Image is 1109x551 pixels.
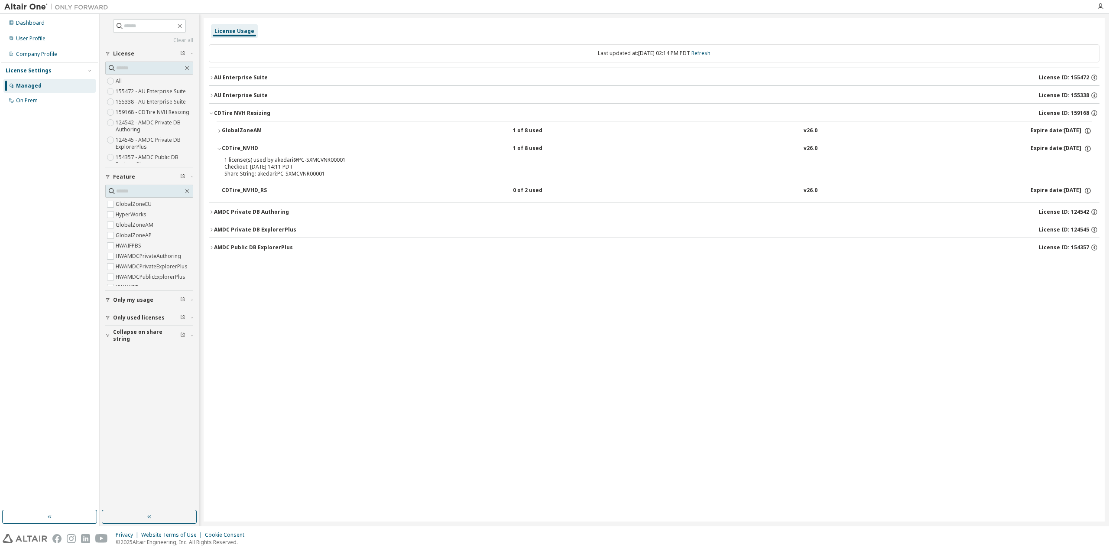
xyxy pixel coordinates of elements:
[214,209,289,215] div: AMDC Private DB Authoring
[116,230,153,241] label: GlobalZoneAP
[180,297,185,303] span: Clear filter
[16,20,45,26] div: Dashboard
[1039,74,1089,81] span: License ID: 155472
[214,74,268,81] div: AU Enterprise Suite
[6,67,52,74] div: License Settings
[113,297,153,303] span: Only my usage
[209,68,1099,87] button: AU Enterprise SuiteLicense ID: 155472
[116,251,183,261] label: HWAMDCPrivateAuthoring
[1039,110,1089,117] span: License ID: 159168
[116,261,189,272] label: HWAMDCPrivateExplorerPlus
[209,44,1099,62] div: Last updated at: [DATE] 02:14 PM PDT
[113,329,180,342] span: Collapse on share string
[116,86,188,97] label: 155472 - AU Enterprise Suite
[116,241,143,251] label: HWAIFPBS
[224,163,1063,170] div: Checkout: [DATE] 14:11 PDT
[180,173,185,180] span: Clear filter
[116,531,141,538] div: Privacy
[116,282,139,293] label: HWAWPF
[214,28,254,35] div: License Usage
[67,534,76,543] img: instagram.svg
[116,152,193,170] label: 154357 - AMDC Public DB ExplorerPlus
[141,531,205,538] div: Website Terms of Use
[4,3,113,11] img: Altair One
[180,50,185,57] span: Clear filter
[95,534,108,543] img: youtube.svg
[105,326,193,345] button: Collapse on share string
[209,86,1099,105] button: AU Enterprise SuiteLicense ID: 155338
[217,121,1092,140] button: GlobalZoneAM1 of 8 usedv26.0Expire date:[DATE]
[116,76,123,86] label: All
[180,314,185,321] span: Clear filter
[52,534,62,543] img: facebook.svg
[116,209,148,220] label: HyperWorks
[180,332,185,339] span: Clear filter
[113,50,134,57] span: License
[209,220,1099,239] button: AMDC Private DB ExplorerPlusLicense ID: 124545
[209,104,1099,123] button: CDTire NVH ResizingLicense ID: 159168
[1031,145,1092,153] div: Expire date: [DATE]
[116,97,188,107] label: 155338 - AU Enterprise Suite
[804,127,817,135] div: v26.0
[214,226,296,233] div: AMDC Private DB ExplorerPlus
[3,534,47,543] img: altair_logo.svg
[116,220,155,230] label: GlobalZoneAM
[105,37,193,44] a: Clear all
[116,135,193,152] label: 124545 - AMDC Private DB ExplorerPlus
[1031,187,1092,195] div: Expire date: [DATE]
[16,97,38,104] div: On Prem
[691,49,710,57] a: Refresh
[1031,127,1092,135] div: Expire date: [DATE]
[804,145,817,153] div: v26.0
[116,538,250,546] p: © 2025 Altair Engineering, Inc. All Rights Reserved.
[105,308,193,327] button: Only used licenses
[16,82,42,89] div: Managed
[1039,226,1089,233] span: License ID: 124545
[222,145,300,153] div: CDTire_NVHD
[513,187,591,195] div: 0 of 2 used
[224,156,1063,163] div: 1 license(s) used by akedari@PC-SXMCVNR00001
[513,145,591,153] div: 1 of 8 used
[16,51,57,58] div: Company Profile
[217,139,1092,158] button: CDTire_NVHD1 of 8 usedv26.0Expire date:[DATE]
[1039,244,1089,251] span: License ID: 154357
[222,187,300,195] div: CDTire_NVHD_RS
[116,272,187,282] label: HWAMDCPublicExplorerPlus
[105,290,193,310] button: Only my usage
[113,314,165,321] span: Only used licenses
[513,127,591,135] div: 1 of 8 used
[105,167,193,186] button: Feature
[214,110,270,117] div: CDTire NVH Resizing
[1039,209,1089,215] span: License ID: 124542
[116,117,193,135] label: 124542 - AMDC Private DB Authoring
[209,238,1099,257] button: AMDC Public DB ExplorerPlusLicense ID: 154357
[209,202,1099,222] button: AMDC Private DB AuthoringLicense ID: 124542
[81,534,90,543] img: linkedin.svg
[224,170,1063,177] div: Share String: akedari:PC-SXMCVNR00001
[222,181,1092,200] button: CDTire_NVHD_RS0 of 2 usedv26.0Expire date:[DATE]
[16,35,45,42] div: User Profile
[222,127,300,135] div: GlobalZoneAM
[116,107,191,117] label: 159168 - CDTire NVH Resizing
[105,44,193,63] button: License
[205,531,250,538] div: Cookie Consent
[214,244,293,251] div: AMDC Public DB ExplorerPlus
[804,187,817,195] div: v26.0
[113,173,135,180] span: Feature
[214,92,268,99] div: AU Enterprise Suite
[116,199,153,209] label: GlobalZoneEU
[1039,92,1089,99] span: License ID: 155338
